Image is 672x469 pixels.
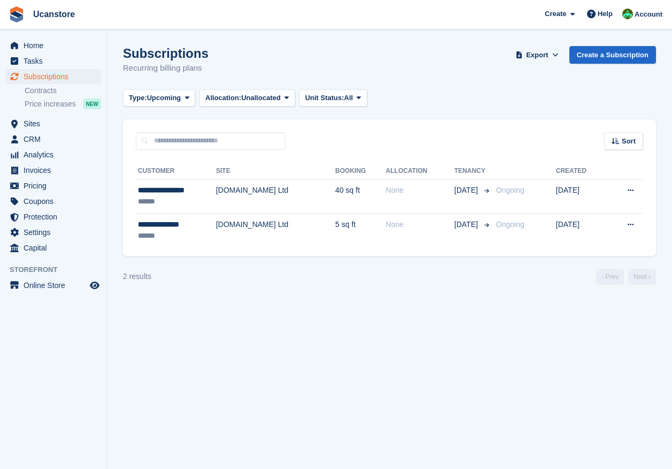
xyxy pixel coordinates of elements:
span: Unallocated [241,93,281,103]
td: 5 sq ft [335,214,386,247]
th: Site [216,163,335,180]
a: menu [5,132,101,147]
td: [DATE] [556,179,606,214]
span: Export [526,50,548,60]
span: Invoices [24,163,88,178]
a: menu [5,38,101,53]
a: Price increases NEW [25,98,101,110]
a: menu [5,54,101,69]
span: Allocation: [205,93,241,103]
span: Capital [24,240,88,255]
td: [DOMAIN_NAME] Ltd [216,179,335,214]
a: menu [5,178,101,193]
button: Unit Status: All [299,89,367,107]
span: Protection [24,209,88,224]
a: Create a Subscription [569,46,656,64]
p: Recurring billing plans [123,62,208,74]
span: [DATE] [454,185,480,196]
a: Ucanstore [29,5,79,23]
span: Sort [622,136,636,147]
div: NEW [83,99,101,109]
a: Previous [596,269,624,285]
th: Created [556,163,606,180]
a: menu [5,163,101,178]
span: Unit Status: [305,93,344,103]
span: Ongoing [496,186,524,194]
span: [DATE] [454,219,480,230]
span: Price increases [25,99,76,109]
nav: Page [594,269,658,285]
span: Account [635,9,662,20]
span: CRM [24,132,88,147]
button: Export [514,46,561,64]
td: 40 sq ft [335,179,386,214]
span: Storefront [10,264,106,275]
a: menu [5,194,101,209]
span: Tasks [24,54,88,69]
a: menu [5,147,101,162]
a: menu [5,225,101,240]
a: menu [5,240,101,255]
img: stora-icon-8386f47178a22dfd0bd8f6a31ec36ba5ce8667c1dd55bd0f319d3a0aa187defe.svg [9,6,25,22]
span: Upcoming [147,93,181,103]
th: Tenancy [454,163,492,180]
a: Preview store [88,279,101,292]
a: Contracts [25,86,101,96]
div: 2 results [123,271,151,282]
div: None [386,219,454,230]
button: Allocation: Unallocated [199,89,295,107]
span: Analytics [24,147,88,162]
a: menu [5,69,101,84]
span: Create [545,9,566,19]
div: None [386,185,454,196]
th: Customer [136,163,216,180]
a: menu [5,278,101,293]
td: [DATE] [556,214,606,247]
span: Sites [24,116,88,131]
span: Type: [129,93,147,103]
span: Subscriptions [24,69,88,84]
span: Coupons [24,194,88,209]
span: Help [598,9,613,19]
span: Pricing [24,178,88,193]
td: [DOMAIN_NAME] Ltd [216,214,335,247]
span: Online Store [24,278,88,293]
h1: Subscriptions [123,46,208,60]
button: Type: Upcoming [123,89,195,107]
th: Booking [335,163,386,180]
span: All [344,93,353,103]
img: Leanne Tythcott [622,9,633,19]
a: menu [5,116,101,131]
th: Allocation [386,163,454,180]
a: menu [5,209,101,224]
a: Next [628,269,656,285]
span: Settings [24,225,88,240]
span: Ongoing [496,220,524,229]
span: Home [24,38,88,53]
